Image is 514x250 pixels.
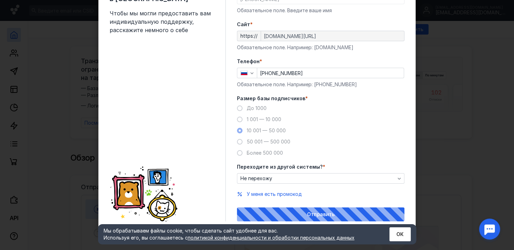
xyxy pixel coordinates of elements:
[237,173,404,184] button: Не перехожу
[104,227,372,241] div: Мы обрабатываем файлы cookie, чтобы сделать сайт удобнее для вас. Используя его, вы соглашаетесь c
[240,176,272,182] span: Не перехожу
[389,227,411,241] button: ОК
[237,21,250,28] span: Cайт
[237,58,260,65] span: Телефон
[247,191,302,198] button: У меня есть промокод
[237,163,323,170] span: Переходите из другой системы?
[237,7,404,14] div: Обязательное поле. Введите ваше имя
[247,191,302,197] span: У меня есть промокод
[110,9,214,34] span: Чтобы мы могли предоставить вам индивидуальную поддержку, расскажите немного о себе
[188,235,355,241] a: политикой конфиденциальности и обработки персональных данных
[237,44,404,51] div: Обязательное поле. Например: [DOMAIN_NAME]
[237,95,305,102] span: Размер базы подписчиков
[237,81,404,88] div: Обязательное поле. Например: [PHONE_NUMBER]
